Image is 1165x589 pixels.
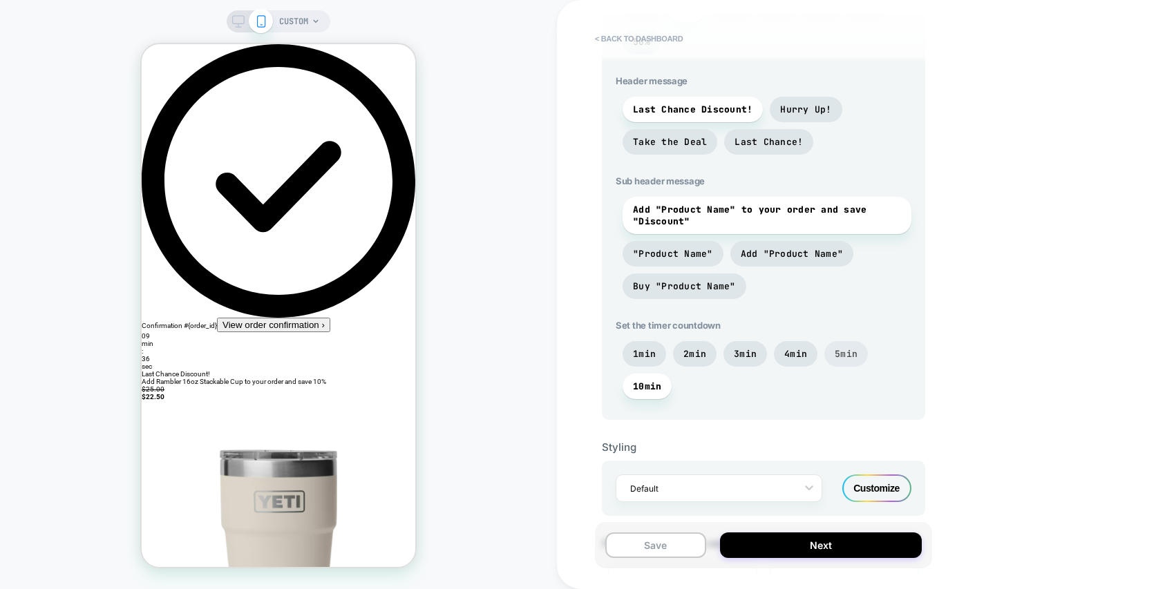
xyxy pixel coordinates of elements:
span: Set the timer countdown [616,320,911,331]
span: Add "Product Name" to your order and save "Discount" [633,204,901,227]
span: Buy "Product Name" [633,280,736,292]
span: 10min [633,380,661,392]
span: 4min [784,348,807,360]
span: 5min [835,348,858,360]
span: 2min [683,348,706,360]
span: 3min [734,348,757,360]
button: < back to dashboard [588,28,690,50]
span: Last Chance Discount! [633,104,752,115]
span: Take the Deal [633,136,707,148]
span: Last Chance! [735,136,803,148]
span: View order confirmation › [81,276,183,286]
button: Save [605,532,706,558]
span: Sub header message [616,175,911,186]
button: View order confirmation › [75,273,189,288]
span: Add "Product Name" [741,248,844,260]
button: Next [720,532,922,558]
span: CUSTOM [279,10,308,32]
span: "Product Name" [633,248,713,260]
div: Styling [602,441,925,454]
span: 1min [633,348,656,360]
span: Header message [616,75,911,86]
span: Hurry Up! [780,104,831,115]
